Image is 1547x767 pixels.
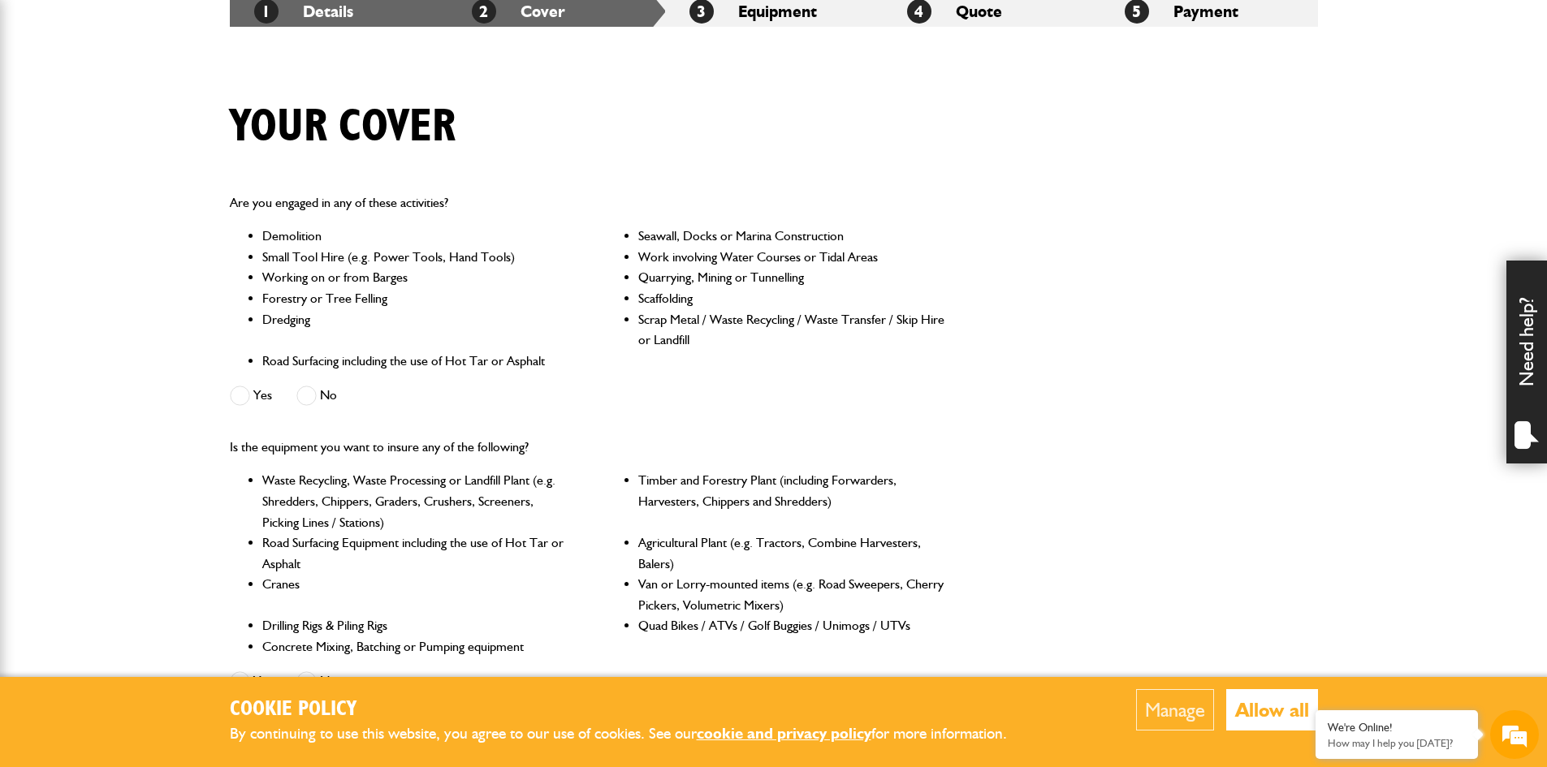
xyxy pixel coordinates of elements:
li: Waste Recycling, Waste Processing or Landfill Plant (e.g. Shredders, Chippers, Graders, Crushers,... [262,470,570,532]
label: Yes [230,386,272,406]
button: Allow all [1226,689,1318,730]
li: Work involving Water Courses or Tidal Areas [638,247,946,268]
li: Working on or from Barges [262,267,570,288]
p: Are you engaged in any of these activities? [230,192,947,213]
label: No [296,386,337,406]
li: Road Surfacing Equipment including the use of Hot Tar or Asphalt [262,532,570,574]
li: Forestry or Tree Felling [262,288,570,309]
li: Road Surfacing including the use of Hot Tar or Asphalt [262,351,570,372]
li: Seawall, Docks or Marina Construction [638,226,946,247]
li: Scrap Metal / Waste Recycling / Waste Transfer / Skip Hire or Landfill [638,309,946,351]
li: Van or Lorry-mounted items (e.g. Road Sweepers, Cherry Pickers, Volumetric Mixers) [638,574,946,615]
a: cookie and privacy policy [697,724,871,743]
p: Is the equipment you want to insure any of the following? [230,437,947,458]
li: Demolition [262,226,570,247]
li: Scaffolding [638,288,946,309]
li: Agricultural Plant (e.g. Tractors, Combine Harvesters, Balers) [638,532,946,574]
label: No [296,671,337,692]
li: Drilling Rigs & Piling Rigs [262,615,570,636]
h1: Your cover [230,100,456,154]
a: 1Details [254,2,353,21]
p: How may I help you today? [1328,737,1466,749]
li: Dredging [262,309,570,351]
label: Yes [230,671,272,692]
li: Concrete Mixing, Batching or Pumping equipment [262,636,570,657]
p: By continuing to use this website, you agree to our use of cookies. See our for more information. [230,722,1034,747]
li: Cranes [262,574,570,615]
li: Quarrying, Mining or Tunnelling [638,267,946,288]
div: Need help? [1506,261,1547,463]
button: Manage [1136,689,1214,730]
li: Small Tool Hire (e.g. Power Tools, Hand Tools) [262,247,570,268]
li: Quad Bikes / ATVs / Golf Buggies / Unimogs / UTVs [638,615,946,636]
div: We're Online! [1328,721,1466,735]
li: Timber and Forestry Plant (including Forwarders, Harvesters, Chippers and Shredders) [638,470,946,532]
h2: Cookie Policy [230,697,1034,722]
